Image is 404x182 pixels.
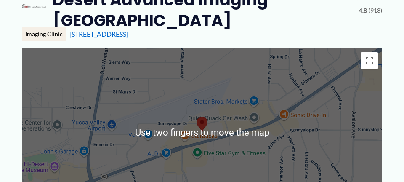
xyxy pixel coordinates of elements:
[361,52,378,69] button: Toggle fullscreen view
[359,5,367,16] span: 4.8
[22,27,66,41] div: Imaging Clinic
[69,30,128,38] a: [STREET_ADDRESS]
[369,5,382,16] span: (918)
